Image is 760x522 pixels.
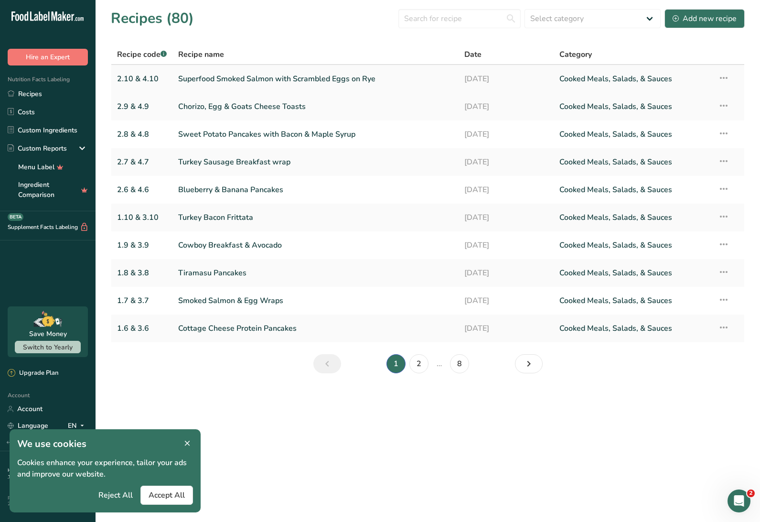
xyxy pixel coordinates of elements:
[464,152,548,172] a: [DATE]
[559,49,592,60] span: Category
[178,318,452,338] a: Cottage Cheese Protein Pancakes
[23,343,73,352] span: Switch to Yearly
[673,13,737,24] div: Add new recipe
[178,69,452,89] a: Superfood Smoked Salmon with Scrambled Eggs on Rye
[464,49,482,60] span: Date
[559,124,706,144] a: Cooked Meals, Salads, & Sauces
[728,489,750,512] iframe: Intercom live chat
[464,263,548,283] a: [DATE]
[464,235,548,255] a: [DATE]
[117,69,167,89] a: 2.10 & 4.10
[464,124,548,144] a: [DATE]
[178,49,224,60] span: Recipe name
[178,97,452,117] a: Chorizo, Egg & Goats Cheese Toasts
[15,341,81,353] button: Switch to Yearly
[559,180,706,200] a: Cooked Meals, Salads, & Sauces
[559,69,706,89] a: Cooked Meals, Salads, & Sauces
[559,207,706,228] a: Cooked Meals, Salads, & Sauces
[117,124,167,144] a: 2.8 & 4.8
[117,49,167,60] span: Recipe code
[398,9,521,28] input: Search for recipe
[117,97,167,117] a: 2.9 & 4.9
[8,213,23,221] div: BETA
[178,152,452,172] a: Turkey Sausage Breakfast wrap
[515,354,543,373] a: Next page
[664,9,745,28] button: Add new recipe
[140,486,193,505] button: Accept All
[68,420,88,432] div: EN
[8,49,88,65] button: Hire an Expert
[409,354,428,373] a: Page 2.
[464,97,548,117] a: [DATE]
[313,354,341,373] a: Previous page
[178,291,452,311] a: Smoked Salmon & Egg Wraps
[111,8,194,29] h1: Recipes (80)
[559,291,706,311] a: Cooked Meals, Salads, & Sauces
[559,263,706,283] a: Cooked Meals, Salads, & Sauces
[8,369,58,378] div: Upgrade Plan
[8,467,76,480] a: About Us .
[17,437,193,451] h1: We use cookies
[559,152,706,172] a: Cooked Meals, Salads, & Sauces
[98,489,133,501] span: Reject All
[8,143,67,153] div: Custom Reports
[117,263,167,283] a: 1.8 & 3.8
[464,69,548,89] a: [DATE]
[29,329,67,339] div: Save Money
[117,180,167,200] a: 2.6 & 4.6
[464,291,548,311] a: [DATE]
[464,207,548,228] a: [DATE]
[117,235,167,255] a: 1.9 & 3.9
[464,180,548,200] a: [DATE]
[91,486,140,505] button: Reject All
[8,495,88,507] div: Powered By FoodLabelMaker © 2025 All Rights Reserved
[117,152,167,172] a: 2.7 & 4.7
[178,124,452,144] a: Sweet Potato Pancakes with Bacon & Maple Syrup
[117,207,167,228] a: 1.10 & 3.10
[117,291,167,311] a: 1.7 & 3.7
[8,474,54,480] a: Terms & Conditions .
[149,489,185,501] span: Accept All
[747,489,755,497] span: 2
[178,235,452,255] a: Cowboy Breakfast & Avocado
[8,467,42,474] a: Hire an Expert .
[464,318,548,338] a: [DATE]
[178,207,452,228] a: Turkey Bacon Frittata
[559,235,706,255] a: Cooked Meals, Salads, & Sauces
[8,417,48,434] a: Language
[559,97,706,117] a: Cooked Meals, Salads, & Sauces
[117,318,167,338] a: 1.6 & 3.6
[178,263,452,283] a: Tiramasu Pancakes
[178,180,452,200] a: Blueberry & Banana Pancakes
[17,457,193,480] p: Cookies enhance your experience, tailor your ads and improve our website.
[559,318,706,338] a: Cooked Meals, Salads, & Sauces
[450,354,469,373] a: Page 8.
